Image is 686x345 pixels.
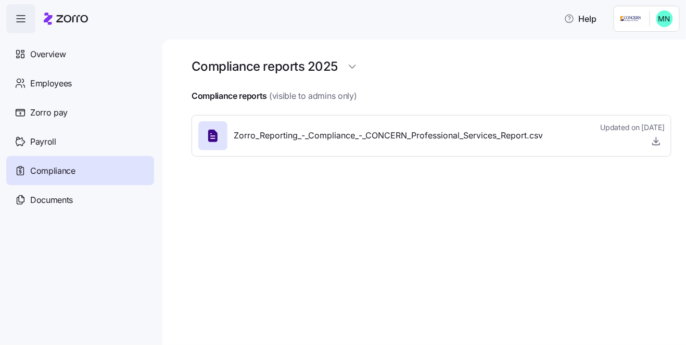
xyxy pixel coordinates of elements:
[601,122,665,133] span: Updated on [DATE]
[620,12,641,25] img: Employer logo
[30,194,73,207] span: Documents
[192,58,338,74] h1: Compliance reports 2025
[30,77,72,90] span: Employees
[234,129,543,142] span: Zorro_Reporting_-_Compliance_-_CONCERN_Professional_Services_Report.csv
[6,98,154,127] a: Zorro pay
[6,156,154,185] a: Compliance
[564,12,597,25] span: Help
[30,48,66,61] span: Overview
[192,90,267,102] h4: Compliance reports
[656,10,673,27] img: b0ee0d05d7ad5b312d7e0d752ccfd4ca
[30,164,75,177] span: Compliance
[556,8,605,29] button: Help
[6,185,154,214] a: Documents
[269,90,357,103] span: (visible to admins only)
[30,135,56,148] span: Payroll
[6,69,154,98] a: Employees
[6,40,154,69] a: Overview
[30,106,68,119] span: Zorro pay
[6,127,154,156] a: Payroll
